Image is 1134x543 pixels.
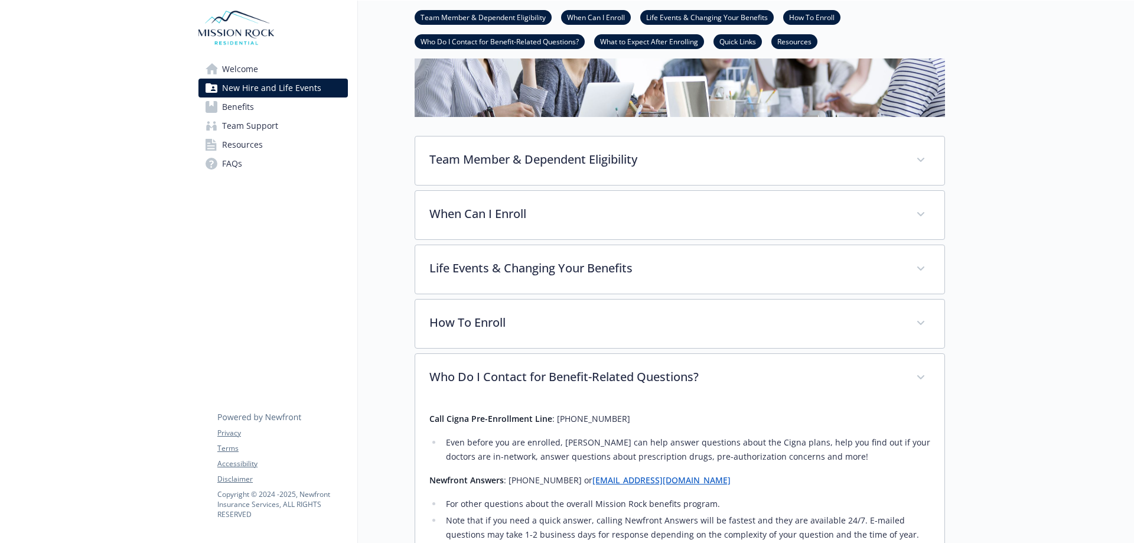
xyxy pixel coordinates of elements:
[429,205,902,223] p: When Can I Enroll
[217,428,347,438] a: Privacy
[592,474,731,486] a: [EMAIL_ADDRESS][DOMAIN_NAME]
[198,97,348,116] a: Benefits
[442,435,930,464] li: Even before you are enrolled, [PERSON_NAME] can help answer questions about the Cigna plans, help...
[198,154,348,173] a: FAQs
[198,79,348,97] a: New Hire and Life Events
[217,459,347,469] a: Accessibility
[217,489,347,519] p: Copyright © 2024 - 2025 , Newfront Insurance Services, ALL RIGHTS RESERVED
[217,474,347,485] a: Disclaimer
[415,136,944,185] div: Team Member & Dependent Eligibility
[415,300,944,348] div: How To Enroll
[217,443,347,454] a: Terms
[442,513,930,542] li: Note that if you need a quick answer, calling Newfront Answers will be fastest and they are avail...
[198,60,348,79] a: Welcome
[198,135,348,154] a: Resources
[429,151,902,168] p: Team Member & Dependent Eligibility
[713,35,762,47] a: Quick Links
[429,473,930,487] p: : [PHONE_NUMBER] or
[594,35,704,47] a: What to Expect After Enrolling
[429,314,902,331] p: How To Enroll
[415,11,552,22] a: Team Member & Dependent Eligibility
[429,413,552,424] strong: Call Cigna Pre-Enrollment Line
[429,368,902,386] p: Who Do I Contact for Benefit-Related Questions?
[222,154,242,173] span: FAQs
[222,135,263,154] span: Resources
[222,60,258,79] span: Welcome
[198,116,348,135] a: Team Support
[771,35,817,47] a: Resources
[429,412,930,426] p: : [PHONE_NUMBER]
[429,259,902,277] p: Life Events & Changing Your Benefits
[442,497,930,511] li: For other questions about the overall Mission Rock benefits program.
[783,11,840,22] a: How To Enroll
[415,245,944,294] div: Life Events & Changing Your Benefits
[415,191,944,239] div: When Can I Enroll
[429,474,504,486] strong: Newfront Answers
[415,354,944,402] div: Who Do I Contact for Benefit-Related Questions?
[561,11,631,22] a: When Can I Enroll
[640,11,774,22] a: Life Events & Changing Your Benefits
[222,116,278,135] span: Team Support
[222,79,321,97] span: New Hire and Life Events
[415,35,585,47] a: Who Do I Contact for Benefit-Related Questions?
[222,97,254,116] span: Benefits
